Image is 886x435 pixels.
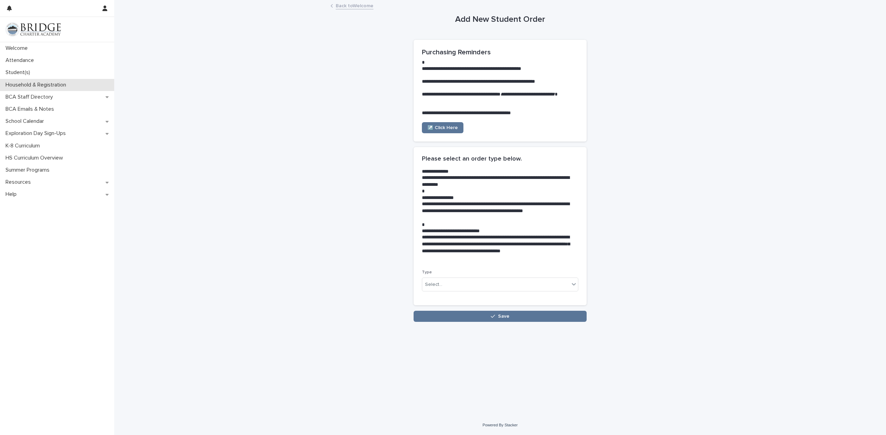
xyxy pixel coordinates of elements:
span: Type [422,270,432,274]
a: Back toWelcome [336,1,373,9]
button: Save [414,311,587,322]
p: Exploration Day Sign-Ups [3,130,71,137]
h1: Add New Student Order [414,15,587,25]
p: Summer Programs [3,167,55,173]
a: ↗️ Click Here [422,122,463,133]
p: Welcome [3,45,33,52]
p: Household & Registration [3,82,72,88]
p: HS Curriculum Overview [3,155,69,161]
p: K-8 Curriculum [3,143,45,149]
div: Select... [425,281,442,288]
p: School Calendar [3,118,49,125]
h2: Please select an order type below. [422,155,522,163]
h2: Purchasing Reminders [422,48,578,56]
p: Student(s) [3,69,36,76]
p: Resources [3,179,36,185]
img: V1C1m3IdTEidaUdm9Hs0 [6,22,61,36]
p: BCA Staff Directory [3,94,58,100]
p: Attendance [3,57,39,64]
p: BCA Emails & Notes [3,106,60,112]
span: ↗️ Click Here [427,125,458,130]
a: Powered By Stacker [482,423,517,427]
span: Save [498,314,509,319]
p: Help [3,191,22,198]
